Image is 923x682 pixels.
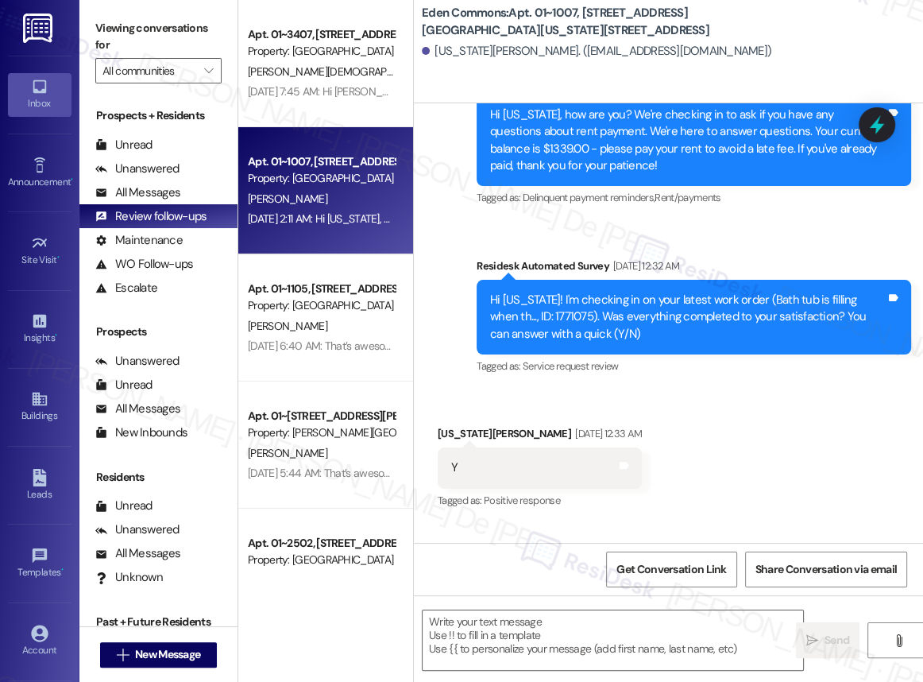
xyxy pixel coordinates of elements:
[248,535,395,552] div: Apt. 01~2502, [STREET_ADDRESS][PERSON_NAME]
[422,5,740,39] b: Eden Commons: Apt. 01~1007, [STREET_ADDRESS][GEOGRAPHIC_DATA][US_STATE][STREET_ADDRESS]
[490,107,886,175] div: Hi [US_STATE], how are you? We're checking in to ask if you have any questions about rent payment...
[8,230,71,273] a: Site Visit •
[8,308,71,351] a: Insights •
[95,521,180,538] div: Unanswered
[248,408,395,424] div: Apt. 01~[STREET_ADDRESS][PERSON_NAME]
[796,622,859,658] button: Send
[248,26,395,43] div: Apt. 01~3407, [STREET_ADDRESS][PERSON_NAME]
[745,552,907,587] button: Share Conversation via email
[755,561,897,578] span: Share Conversation via email
[451,459,458,476] div: Y
[490,292,886,343] div: Hi [US_STATE]! I'm checking in on your latest work order (Bath tub is filling when th..., ID: 177...
[135,646,200,663] span: New Message
[57,252,60,263] span: •
[8,386,71,428] a: Buildings
[102,58,196,83] input: All communities
[95,232,183,249] div: Maintenance
[609,258,679,274] div: [DATE] 12:32 AM
[8,464,71,507] a: Leads
[95,353,180,370] div: Unanswered
[523,359,619,373] span: Service request review
[248,170,395,187] div: Property: [GEOGRAPHIC_DATA]
[95,545,180,562] div: All Messages
[95,377,153,393] div: Unread
[71,174,73,185] span: •
[79,469,238,486] div: Residents
[893,634,905,647] i: 
[61,564,64,575] span: •
[8,620,71,663] a: Account
[438,489,642,512] div: Tagged as:
[248,552,395,568] div: Property: [GEOGRAPHIC_DATA]
[523,191,655,204] span: Delinquent payment reminders ,
[8,542,71,585] a: Templates •
[248,297,395,314] div: Property: [GEOGRAPHIC_DATA]
[248,153,395,170] div: Apt. 01~1007, [STREET_ADDRESS][GEOGRAPHIC_DATA][US_STATE][STREET_ADDRESS]
[248,64,436,79] span: [PERSON_NAME][DEMOGRAPHIC_DATA]
[825,632,849,649] span: Send
[100,642,218,668] button: New Message
[95,184,180,201] div: All Messages
[248,281,395,297] div: Apt. 01~1105, [STREET_ADDRESS][PERSON_NAME]
[95,256,193,273] div: WO Follow-ups
[95,498,153,514] div: Unread
[606,552,736,587] button: Get Conversation Link
[248,446,327,460] span: [PERSON_NAME]
[248,211,872,226] div: [DATE] 2:11 AM: Hi [US_STATE], how are you? This is a friendly reminder that your rent is due. Pl...
[248,424,395,441] div: Property: [PERSON_NAME][GEOGRAPHIC_DATA]
[422,43,771,60] div: [US_STATE][PERSON_NAME]. ([EMAIL_ADDRESS][DOMAIN_NAME])
[484,494,560,507] span: Positive response
[477,355,911,378] div: Tagged as:
[248,319,327,333] span: [PERSON_NAME]
[95,161,180,177] div: Unanswered
[248,192,327,206] span: [PERSON_NAME]
[248,43,395,60] div: Property: [GEOGRAPHIC_DATA]
[806,634,818,647] i: 
[95,280,157,296] div: Escalate
[95,208,207,225] div: Review follow-ups
[55,330,57,341] span: •
[438,425,642,448] div: [US_STATE][PERSON_NAME]
[204,64,213,77] i: 
[79,107,238,124] div: Prospects + Residents
[616,561,726,578] span: Get Conversation Link
[23,14,56,43] img: ResiDesk Logo
[79,614,238,630] div: Past + Future Residents
[477,258,911,280] div: Residesk Automated Survey
[95,569,163,586] div: Unknown
[79,324,238,340] div: Prospects
[655,191,721,204] span: Rent/payments
[95,16,222,58] label: Viewing conversations for
[477,186,911,209] div: Tagged as:
[8,73,71,116] a: Inbox
[117,649,129,661] i: 
[571,425,642,442] div: [DATE] 12:33 AM
[95,401,180,417] div: All Messages
[95,424,187,441] div: New Inbounds
[95,137,153,153] div: Unread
